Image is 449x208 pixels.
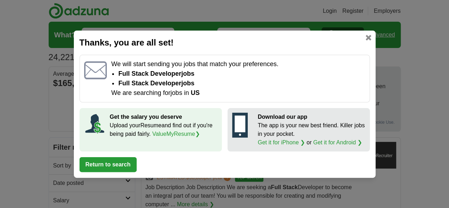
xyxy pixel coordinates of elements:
p: We will start sending you jobs that match your preferences. [111,59,365,69]
button: Return to search [80,157,137,172]
a: ValueMyResume❯ [152,131,200,137]
p: The app is your new best friend. Killer jobs in your pocket. or [258,121,365,147]
span: US [191,89,199,96]
li: Full Stack Developer jobs [118,69,365,79]
p: Get the salary you deserve [110,113,217,121]
p: Download our app [258,113,365,121]
li: full stack developer jobs [118,79,365,88]
h2: Thanks, you are all set! [80,36,370,49]
a: Get it for Android ❯ [313,139,362,145]
p: Upload your Resume and find out if you're being paid fairly. [110,121,217,138]
a: Get it for iPhone ❯ [258,139,305,145]
p: We are searching for jobs in [111,88,365,98]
